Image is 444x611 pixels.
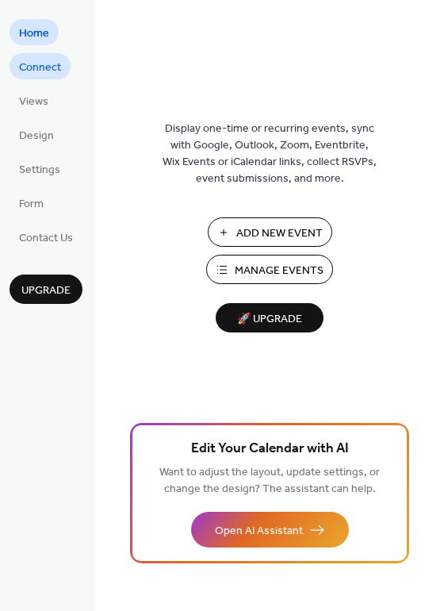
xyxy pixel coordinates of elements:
span: Home [19,25,49,42]
span: Edit Your Calendar with AI [191,438,349,460]
button: Manage Events [206,255,333,284]
span: Want to adjust the layout, update settings, or change the design? The assistant can help. [159,462,380,500]
a: Settings [10,156,70,182]
button: Upgrade [10,275,82,304]
span: Manage Events [235,263,323,279]
a: Connect [10,53,71,79]
span: Settings [19,162,60,179]
a: Design [10,121,63,148]
span: Contact Us [19,230,73,247]
span: Open AI Assistant [215,523,303,540]
a: Contact Us [10,224,82,250]
span: Form [19,196,44,213]
span: Add New Event [236,225,323,242]
span: Design [19,128,54,144]
span: 🚀 Upgrade [225,309,314,330]
a: Views [10,87,58,113]
a: Form [10,190,53,216]
a: Home [10,19,59,45]
span: Connect [19,60,61,76]
button: Add New Event [208,217,332,247]
span: Views [19,94,48,110]
button: 🚀 Upgrade [216,303,323,332]
button: Open AI Assistant [191,512,349,548]
span: Display one-time or recurring events, sync with Google, Outlook, Zoom, Eventbrite, Wix Events or ... [163,121,377,187]
span: Upgrade [21,282,71,299]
